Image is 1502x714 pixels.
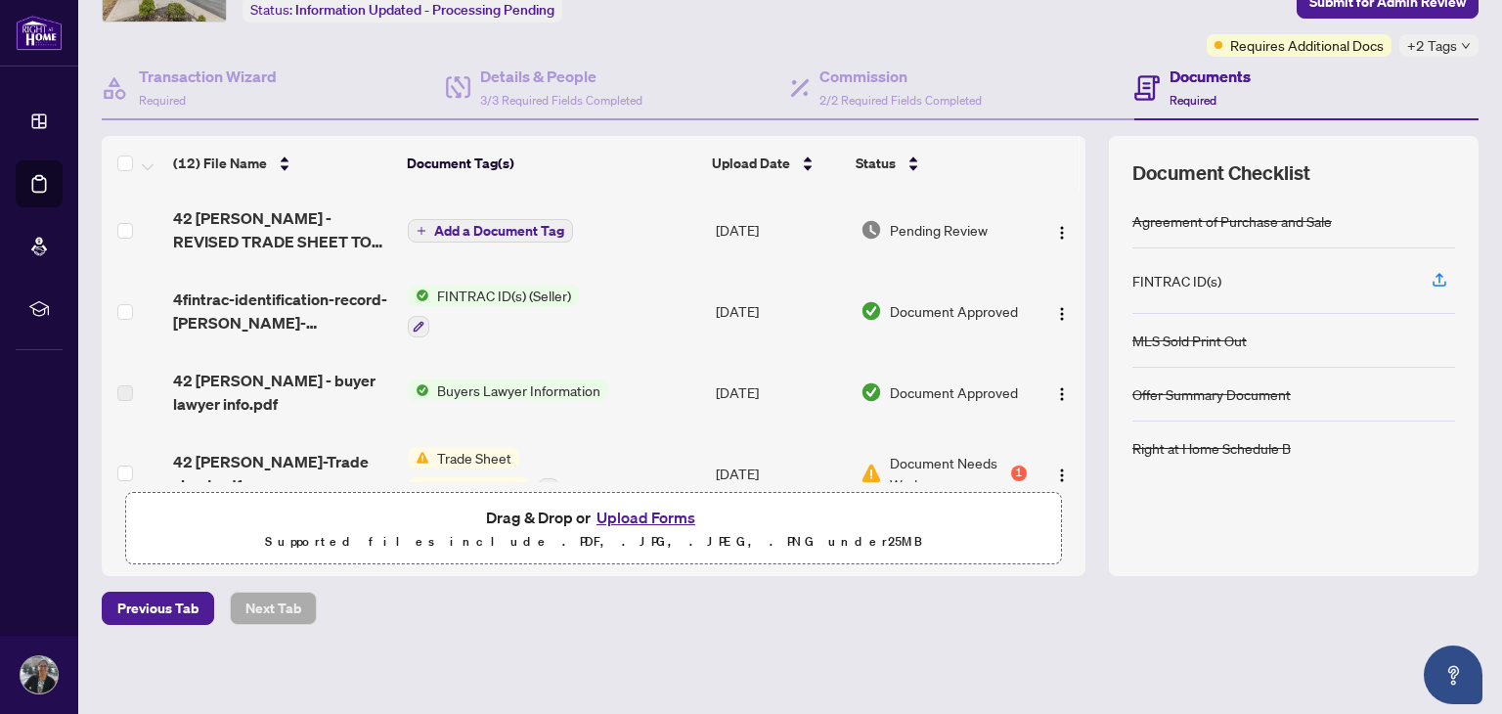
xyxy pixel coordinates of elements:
[708,269,853,353] td: [DATE]
[890,300,1018,322] span: Document Approved
[1046,377,1078,408] button: Logo
[848,136,1029,191] th: Status
[16,15,63,51] img: logo
[861,300,882,322] img: Document Status
[408,447,559,500] button: Status IconTrade SheetStatus IconTo be Revised
[1170,65,1251,88] h4: Documents
[861,463,882,484] img: Document Status
[173,153,267,174] span: (12) File Name
[429,477,530,499] span: To be Revised
[408,219,573,243] button: Add a Document Tag
[1424,646,1482,704] button: Open asap
[1046,458,1078,489] button: Logo
[480,93,642,108] span: 3/3 Required Fields Completed
[708,191,853,269] td: [DATE]
[408,447,429,469] img: Status Icon
[708,353,853,431] td: [DATE]
[408,379,608,401] button: Status IconBuyers Lawyer Information
[1170,93,1216,108] span: Required
[1230,34,1384,56] span: Requires Additional Docs
[1407,34,1457,57] span: +2 Tags
[1054,225,1070,241] img: Logo
[890,219,988,241] span: Pending Review
[429,285,579,306] span: FINTRAC ID(s) (Seller)
[1132,270,1221,291] div: FINTRAC ID(s)
[819,93,982,108] span: 2/2 Required Fields Completed
[165,136,399,191] th: (12) File Name
[173,288,392,335] span: 4fintrac-identification-record-[PERSON_NAME]-[PERSON_NAME]-20250806-102121.pdf
[1046,295,1078,327] button: Logo
[861,381,882,403] img: Document Status
[890,452,1006,495] span: Document Needs Work
[1011,466,1027,481] div: 1
[429,379,608,401] span: Buyers Lawyer Information
[408,285,579,337] button: Status IconFINTRAC ID(s) (Seller)
[712,153,790,174] span: Upload Date
[856,153,896,174] span: Status
[126,493,1061,565] span: Drag & Drop orUpload FormsSupported files include .PDF, .JPG, .JPEG, .PNG under25MB
[890,381,1018,403] span: Document Approved
[173,450,392,497] span: 42 [PERSON_NAME]-Trade sheet.pdf
[102,592,214,625] button: Previous Tab
[138,530,1049,554] p: Supported files include .PDF, .JPG, .JPEG, .PNG under 25 MB
[1054,468,1070,483] img: Logo
[1132,159,1310,187] span: Document Checklist
[408,477,429,499] img: Status Icon
[434,224,564,238] span: Add a Document Tag
[1132,437,1291,459] div: Right at Home Schedule B
[486,505,701,530] span: Drag & Drop or
[399,136,704,191] th: Document Tag(s)
[591,505,701,530] button: Upload Forms
[117,593,199,624] span: Previous Tab
[408,285,429,306] img: Status Icon
[1054,306,1070,322] img: Logo
[819,65,982,88] h4: Commission
[408,379,429,401] img: Status Icon
[480,65,642,88] h4: Details & People
[704,136,848,191] th: Upload Date
[417,226,426,236] span: plus
[139,65,277,88] h4: Transaction Wizard
[295,1,554,19] span: Information Updated - Processing Pending
[173,206,392,253] span: 42 [PERSON_NAME] - REVISED TRADE SHEET TO BE REVIEWED.pdf
[1054,386,1070,402] img: Logo
[408,218,573,244] button: Add a Document Tag
[708,431,853,515] td: [DATE]
[1132,330,1247,351] div: MLS Sold Print Out
[1132,210,1332,232] div: Agreement of Purchase and Sale
[429,447,519,469] span: Trade Sheet
[173,369,392,416] span: 42 [PERSON_NAME] - buyer lawyer info.pdf
[230,592,317,625] button: Next Tab
[21,656,58,693] img: Profile Icon
[861,219,882,241] img: Document Status
[1132,383,1291,405] div: Offer Summary Document
[1461,41,1471,51] span: down
[139,93,186,108] span: Required
[1046,214,1078,245] button: Logo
